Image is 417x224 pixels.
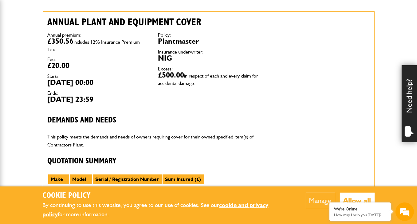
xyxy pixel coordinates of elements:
[48,62,149,69] dd: £20.00
[402,65,417,142] div: Need help?
[48,33,149,38] dt: Annual premium:
[48,39,140,52] span: includes 12% Insurance Premium Tax
[101,3,116,18] div: Minimize live chat window
[8,111,112,171] textarea: Type your message and hit 'Enter'
[158,33,259,38] dt: Policy:
[48,16,259,28] h2: Annual plant and equipment cover
[306,193,335,208] button: Manage
[48,57,149,62] dt: Fee:
[48,157,259,166] h3: Quotation Summary
[84,176,112,184] em: Start Chat
[8,93,112,107] input: Enter your phone number
[48,116,259,125] h3: Demands and needs
[43,202,269,218] a: cookie and privacy policy
[8,75,112,89] input: Enter your email address
[334,213,386,217] p: How may I help you today?
[48,96,149,103] dd: [DATE] 23:59
[158,73,258,86] span: in respect of each and every claim for accidental damage.
[10,34,26,43] img: d_20077148190_company_1631870298795_20077148190
[48,174,69,185] th: Make
[340,193,375,208] button: Allow all
[158,54,259,62] dd: NIG
[69,174,92,185] th: Model
[158,66,259,71] dt: Excess:
[48,133,259,149] p: This policy meets the demands and needs of owners requiring cover for their owned specified item(...
[92,185,162,195] td: YCEVIO27LJCM13320
[92,174,162,185] th: Serial / Registration Number
[162,185,204,195] td: £21,000
[43,191,287,201] h2: Cookie Policy
[69,185,92,195] td: VIO27-6
[158,50,259,54] dt: Insurance underwriter:
[162,174,204,185] th: Sum Insured (£)
[48,185,69,195] td: Yanmar
[158,71,259,86] dd: £500.00
[48,91,149,96] dt: Ends:
[48,74,149,79] dt: Starts:
[158,38,259,45] dd: Plantmaster
[48,79,149,86] dd: [DATE] 00:00
[48,38,149,52] dd: £350.56
[32,34,103,42] div: Chat with us now
[43,201,287,219] p: By continuing to use this website, you agree to our use of cookies. See our for more information.
[8,57,112,70] input: Enter your last name
[334,206,386,212] div: We're Online!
